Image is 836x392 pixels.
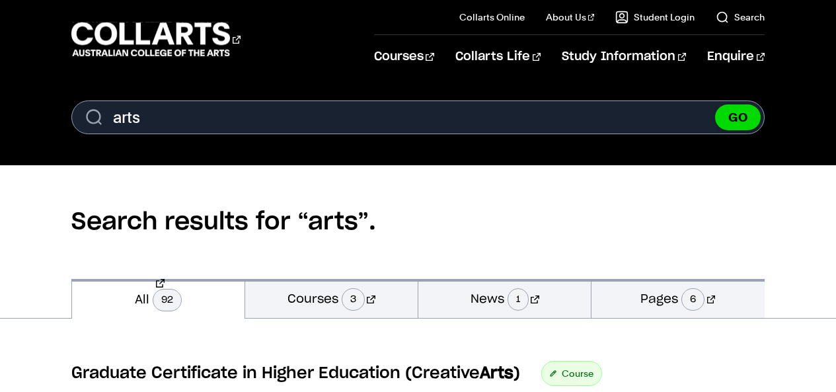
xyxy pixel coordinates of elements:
[480,366,513,381] strong: Arts
[418,279,591,318] a: News1
[71,100,765,134] form: Search
[562,364,593,383] span: Course
[72,279,245,319] a: All92
[71,20,241,58] div: Go to homepage
[245,279,418,318] a: Courses3
[71,100,765,134] input: Enter Search Term
[681,288,704,311] span: 6
[707,35,765,79] a: Enquire
[71,165,765,279] h2: Search results for “arts”.
[716,11,765,24] a: Search
[374,35,434,79] a: Courses
[342,288,365,311] span: 3
[715,104,761,130] button: GO
[546,11,595,24] a: About Us
[508,288,529,311] span: 1
[459,11,525,24] a: Collarts Online
[591,279,764,318] a: Pages6
[615,11,695,24] a: Student Login
[455,35,541,79] a: Collarts Life
[71,364,520,383] h3: Graduate Certificate in Higher Education (Creative )
[562,35,686,79] a: Study Information
[153,289,182,311] span: 92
